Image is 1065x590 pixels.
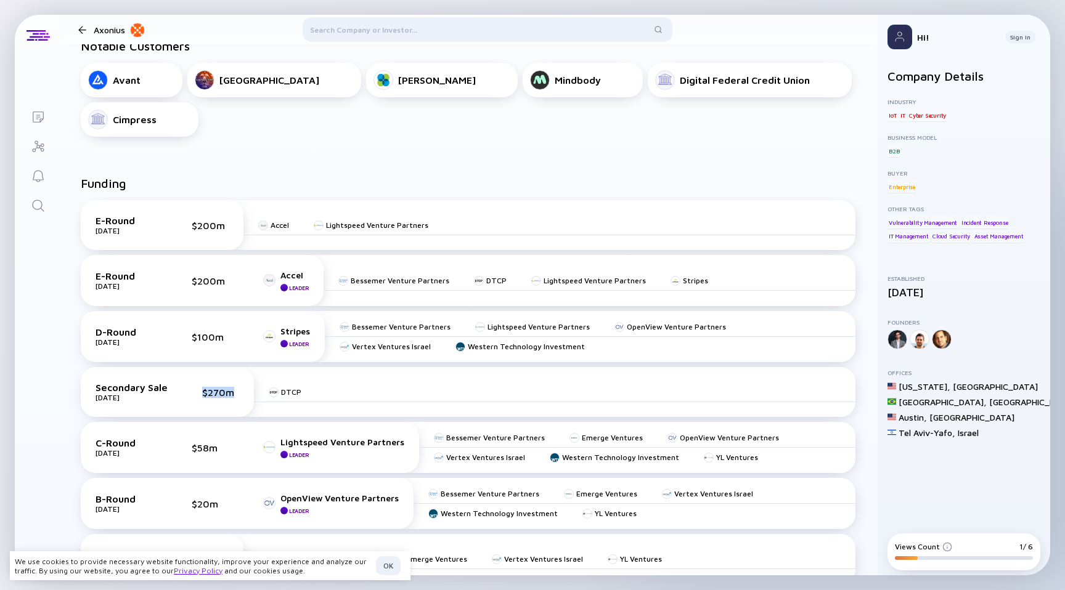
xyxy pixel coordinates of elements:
div: Views Count [895,542,952,551]
div: [DATE] [96,448,157,458]
div: Cimpress [113,114,157,125]
div: Bessemer Venture Partners [352,322,451,331]
a: StripesLeader [263,326,310,347]
a: Lightspeed Venture Partners [531,276,646,285]
div: $200m [192,220,229,231]
div: [GEOGRAPHIC_DATA] [953,381,1038,392]
button: OK [376,556,401,575]
div: YL Ventures [716,453,758,462]
a: Western Technology Investment [428,509,558,518]
a: Accel [258,220,289,230]
a: OpenView Venture PartnersLeader [263,493,399,514]
div: A-Round [96,549,157,560]
img: United States Flag [887,382,896,390]
div: Vertex Ventures Israel [674,489,753,498]
button: Sign In [1005,31,1035,43]
div: B-Round [96,493,157,504]
img: Brazil Flag [887,397,896,406]
div: YL Ventures [620,554,662,564]
a: Vertex Ventures Israel [662,489,753,498]
div: OpenView Venture Partners [680,433,779,442]
div: [DATE] [96,337,157,347]
div: [GEOGRAPHIC_DATA] [219,75,319,86]
div: $100m [192,331,229,342]
a: YL Ventures [704,453,758,462]
div: Vertex Ventures Israel [352,342,431,351]
div: Bessemer Venture Partners [441,489,539,498]
div: OpenView Venture Partners [280,493,399,503]
a: OpenView Venture Partners [667,433,779,442]
a: DTCP [474,276,507,285]
div: Incident Response [960,216,1010,228]
div: B2B [887,145,900,157]
div: Leader [289,341,309,347]
div: IoT [887,109,897,121]
a: Emerge Ventures [394,554,467,564]
div: [DATE] [96,281,157,291]
div: Avant [113,75,141,86]
a: Emerge Ventures [569,433,643,442]
h2: Funding [81,176,126,190]
div: Accel [271,220,289,230]
div: Digital Federal Credit Union [680,75,810,86]
div: Industry [887,98,1040,105]
a: Stripes [671,276,708,285]
div: Asset Management [973,230,1025,243]
a: Vertex Ventures Israel [492,554,583,564]
a: Vertex Ventures Israel [434,453,525,462]
a: YL Ventures [582,509,637,518]
div: IT [899,109,907,121]
div: OpenView Venture Partners [627,322,726,331]
div: Vertex Ventures Israel [504,554,583,564]
div: Bessemer Venture Partners [351,276,449,285]
a: Emerge Ventures [564,489,637,498]
div: YL Ventures [595,509,637,518]
div: Lightspeed Venture Partners [326,220,428,230]
div: Lightspeed Venture Partners [280,437,404,447]
a: Western Technology Investment [550,453,679,462]
div: E-Round [96,215,157,226]
div: Cloud Security [931,230,971,243]
div: Accel [280,270,309,280]
div: D-Round [96,326,157,337]
a: OpenView Venture Partners [614,322,726,331]
div: DTCP [486,276,507,285]
a: Bessemer Venture Partners [428,489,539,498]
div: [DATE] [887,286,1040,299]
div: Established [887,275,1040,282]
div: [US_STATE] , [899,381,950,392]
div: Western Technology Investment [468,342,585,351]
div: Vertex Ventures Israel [446,453,525,462]
div: Secondary Sale [96,382,168,393]
img: Profile Picture [887,25,912,49]
div: [PERSON_NAME] [398,75,476,86]
div: We use cookies to provide necessary website functionality, improve your experience and analyze ou... [15,557,371,575]
div: Buyer [887,169,1040,177]
div: [DATE] [96,504,157,514]
div: Vulnerability Management [887,216,958,228]
div: Leader [289,285,309,291]
a: Bessemer Venture Partners [434,433,545,442]
div: C-Round [96,437,157,448]
h2: Company Details [887,69,1040,83]
div: $200m [192,275,229,286]
div: Emerge Ventures [406,554,467,564]
div: $20m [192,498,229,509]
div: Mindbody [555,75,601,86]
div: Other Tags [887,205,1040,212]
div: Founders [887,318,1040,326]
div: E-Round [96,270,157,281]
div: $270m [202,387,239,398]
a: Vertex Ventures Israel [340,342,431,351]
div: IT Management [887,230,929,243]
div: Western Technology Investment [562,453,679,462]
div: Stripes [683,276,708,285]
a: Lightspeed Venture Partners [314,220,428,230]
div: Leader [289,451,309,458]
a: Bessemer Venture Partners [340,322,451,331]
div: Tel Aviv-Yafo , [899,427,955,438]
div: Lightspeed Venture Partners [544,276,646,285]
div: [DATE] [96,393,168,402]
div: [GEOGRAPHIC_DATA] [929,412,1014,422]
